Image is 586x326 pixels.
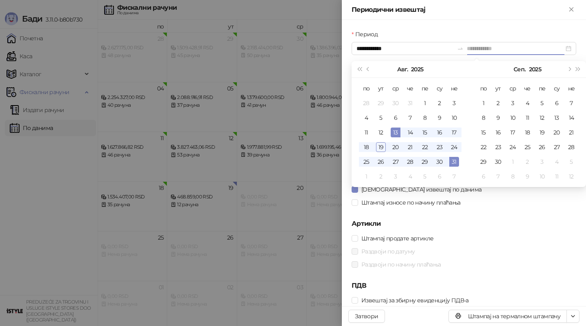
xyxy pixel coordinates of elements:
[374,154,388,169] td: 2025-08-26
[432,125,447,140] td: 2025-08-16
[397,61,408,77] button: Изабери месец
[491,96,505,110] td: 2025-09-02
[493,113,503,123] div: 9
[505,110,520,125] td: 2025-09-10
[449,128,459,137] div: 17
[361,98,371,108] div: 28
[376,172,386,181] div: 2
[449,157,459,167] div: 31
[420,157,430,167] div: 29
[564,140,579,154] td: 2025-09-28
[374,81,388,96] th: ут
[403,81,418,96] th: че
[508,128,518,137] div: 17
[508,113,518,123] div: 10
[479,98,488,108] div: 1
[364,61,373,77] button: Претходни месец (PageUp)
[449,142,459,152] div: 24
[537,157,547,167] div: 3
[405,142,415,152] div: 21
[388,96,403,110] td: 2025-07-30
[520,96,535,110] td: 2025-09-04
[376,142,386,152] div: 19
[552,157,562,167] div: 4
[537,113,547,123] div: 12
[535,140,549,154] td: 2025-09-26
[361,172,371,181] div: 1
[418,81,432,96] th: пе
[476,169,491,184] td: 2025-10-06
[535,125,549,140] td: 2025-09-19
[405,157,415,167] div: 28
[552,172,562,181] div: 11
[447,125,461,140] td: 2025-08-17
[508,157,518,167] div: 1
[491,81,505,96] th: ут
[520,154,535,169] td: 2025-10-02
[403,96,418,110] td: 2025-07-31
[358,198,464,207] span: Штампај износе по начину плаћања
[523,172,532,181] div: 9
[361,128,371,137] div: 11
[355,61,364,77] button: Претходна година (Control + left)
[493,128,503,137] div: 16
[359,169,374,184] td: 2025-09-01
[552,113,562,123] div: 13
[479,142,488,152] div: 22
[432,96,447,110] td: 2025-08-02
[391,98,400,108] div: 30
[479,172,488,181] div: 6
[520,110,535,125] td: 2025-09-11
[457,45,464,52] span: to
[388,110,403,125] td: 2025-08-06
[358,234,437,243] span: Штампај продате артикле
[432,154,447,169] td: 2025-08-30
[566,172,576,181] div: 12
[391,172,400,181] div: 3
[420,142,430,152] div: 22
[537,172,547,181] div: 10
[420,98,430,108] div: 1
[352,5,566,15] div: Периодични извештај
[352,281,576,291] h5: ПДВ
[476,110,491,125] td: 2025-09-08
[435,128,444,137] div: 16
[418,96,432,110] td: 2025-08-01
[411,61,423,77] button: Изабери годину
[535,96,549,110] td: 2025-09-05
[564,169,579,184] td: 2025-10-12
[505,154,520,169] td: 2025-10-01
[403,110,418,125] td: 2025-08-07
[435,98,444,108] div: 2
[420,128,430,137] div: 15
[508,98,518,108] div: 3
[348,310,385,323] button: Затвори
[479,128,488,137] div: 15
[476,81,491,96] th: по
[564,81,579,96] th: не
[566,157,576,167] div: 5
[493,142,503,152] div: 23
[523,142,532,152] div: 25
[549,125,564,140] td: 2025-09-20
[514,61,525,77] button: Изабери месец
[432,110,447,125] td: 2025-08-09
[405,172,415,181] div: 4
[361,113,371,123] div: 4
[564,154,579,169] td: 2025-10-05
[491,125,505,140] td: 2025-09-16
[552,98,562,108] div: 6
[376,113,386,123] div: 5
[537,142,547,152] div: 26
[479,113,488,123] div: 8
[359,110,374,125] td: 2025-08-04
[566,128,576,137] div: 21
[566,113,576,123] div: 14
[391,128,400,137] div: 13
[391,113,400,123] div: 6
[418,110,432,125] td: 2025-08-08
[529,61,541,77] button: Изабери годину
[374,96,388,110] td: 2025-07-29
[564,96,579,110] td: 2025-09-07
[376,98,386,108] div: 29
